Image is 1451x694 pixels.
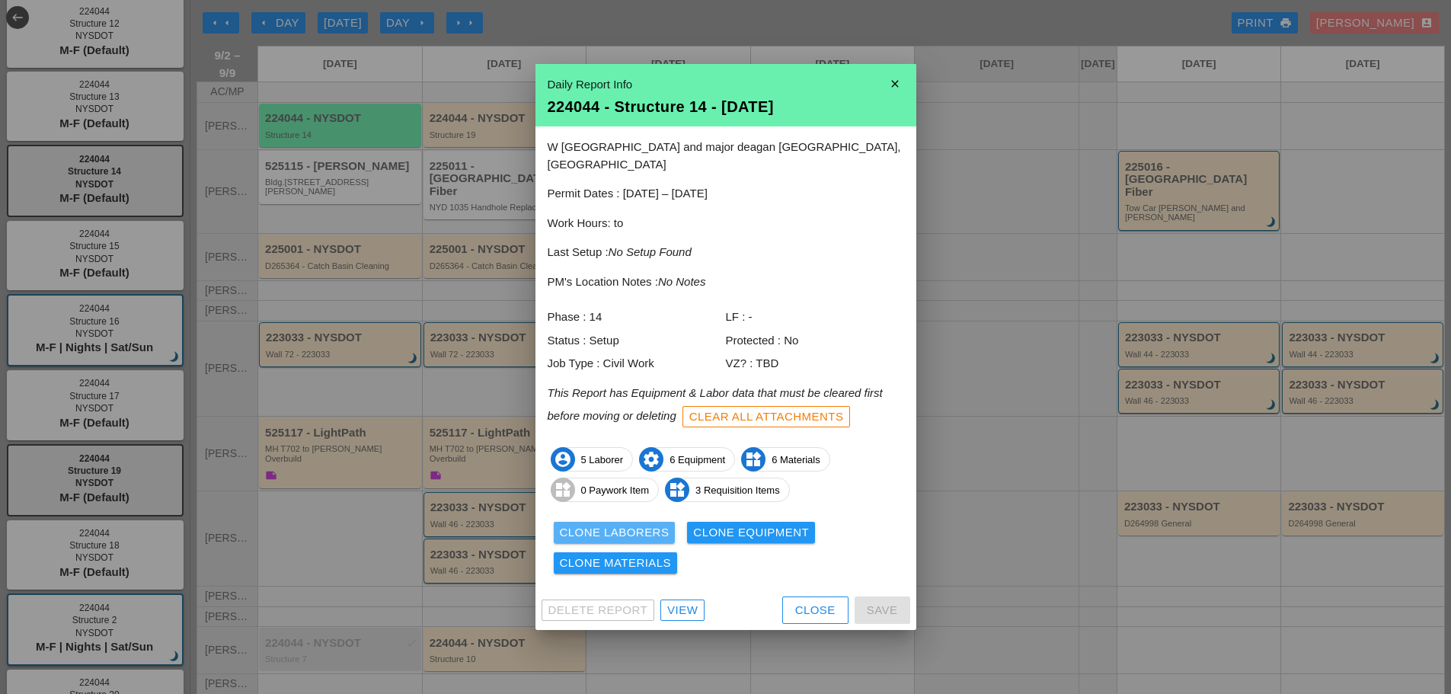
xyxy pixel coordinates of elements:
[689,408,844,426] div: Clear All Attachments
[548,309,726,326] div: Phase : 14
[560,524,670,542] div: Clone Laborers
[682,406,851,427] button: Clear All Attachments
[667,602,698,619] div: View
[665,478,689,502] i: widgets
[609,245,692,258] i: No Setup Found
[693,524,809,542] div: Clone Equipment
[548,355,726,373] div: Job Type : Civil Work
[551,447,633,472] span: 5 Laborer
[687,522,815,543] button: Clone Equipment
[660,600,705,621] a: View
[666,478,789,502] span: 3 Requisition Items
[639,447,663,472] i: settings
[548,273,904,291] p: PM's Location Notes :
[548,386,883,422] i: This Report has Equipment & Labor data that must be cleared first before moving or deleting
[560,555,672,572] div: Clone Materials
[726,309,904,326] div: LF : -
[548,76,904,94] div: Daily Report Info
[548,99,904,114] div: 224044 - Structure 14 - [DATE]
[551,478,575,502] i: widgets
[548,139,904,173] p: W [GEOGRAPHIC_DATA] and major deagan [GEOGRAPHIC_DATA], [GEOGRAPHIC_DATA]
[548,215,904,232] p: Work Hours: to
[742,447,829,472] span: 6 Materials
[726,332,904,350] div: Protected : No
[548,244,904,261] p: Last Setup :
[551,478,659,502] span: 0 Paywork Item
[548,332,726,350] div: Status : Setup
[741,447,765,472] i: widgets
[554,522,676,543] button: Clone Laborers
[548,185,904,203] p: Permit Dates : [DATE] – [DATE]
[782,596,849,624] button: Close
[551,447,575,472] i: account_circle
[880,69,910,99] i: close
[795,602,836,619] div: Close
[554,552,678,574] button: Clone Materials
[658,275,706,288] i: No Notes
[640,447,734,472] span: 6 Equipment
[726,355,904,373] div: VZ? : TBD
